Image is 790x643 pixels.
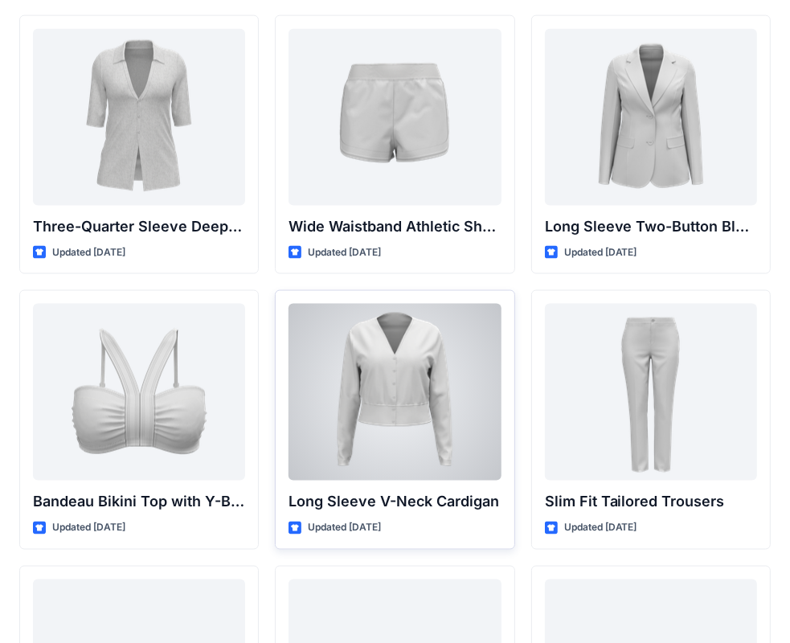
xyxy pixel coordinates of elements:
[545,304,757,481] a: Slim Fit Tailored Trousers
[545,490,757,513] p: Slim Fit Tailored Trousers
[308,244,381,261] p: Updated [DATE]
[289,304,501,481] a: Long Sleeve V-Neck Cardigan
[52,244,125,261] p: Updated [DATE]
[564,244,637,261] p: Updated [DATE]
[545,29,757,206] a: Long Sleeve Two-Button Blazer with Flap Pockets
[289,29,501,206] a: Wide Waistband Athletic Shorts
[33,29,245,206] a: Three-Quarter Sleeve Deep V-Neck Button-Down Top
[33,304,245,481] a: Bandeau Bikini Top with Y-Back Straps and Stitch Detail
[564,519,637,536] p: Updated [DATE]
[308,519,381,536] p: Updated [DATE]
[289,215,501,238] p: Wide Waistband Athletic Shorts
[289,490,501,513] p: Long Sleeve V-Neck Cardigan
[52,519,125,536] p: Updated [DATE]
[33,215,245,238] p: Three-Quarter Sleeve Deep V-Neck Button-Down Top
[545,215,757,238] p: Long Sleeve Two-Button Blazer with Flap Pockets
[33,490,245,513] p: Bandeau Bikini Top with Y-Back Straps and Stitch Detail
